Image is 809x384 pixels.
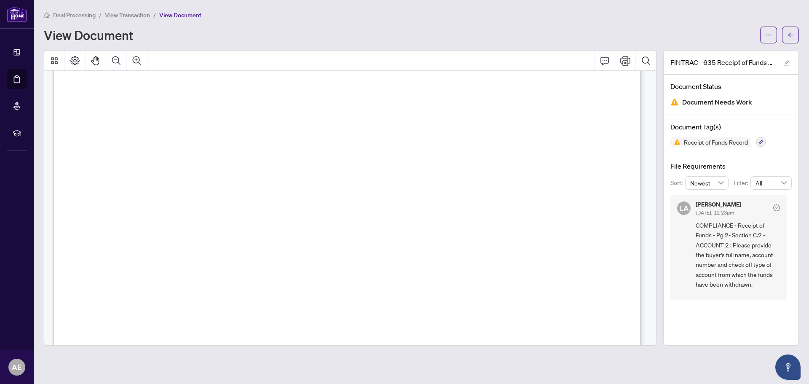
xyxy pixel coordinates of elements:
span: arrow-left [788,32,793,38]
h5: [PERSON_NAME] [696,201,741,207]
img: Status Icon [670,137,680,147]
span: ellipsis [766,32,771,38]
span: [DATE], 12:23pm [696,209,734,216]
h4: Document Tag(s) [670,122,792,132]
span: All [755,177,787,189]
span: FINTRAC - 635 Receipt of Funds Record - PropTx-OREA_[DATE] 02_10_03 1 1.pdf [670,57,776,67]
span: home [44,12,50,18]
img: Document Status [670,98,679,106]
span: Receipt of Funds Record [680,139,751,145]
span: Deal Processing [53,11,96,19]
span: View Document [159,11,201,19]
span: COMPLIANCE - Receipt of Funds - Pg 2- Section C.2 - ACCOUNT 2 : Please provide the buyer's full n... [696,220,780,358]
img: logo [7,6,27,22]
button: Open asap [775,354,801,380]
h4: File Requirements [670,161,792,171]
span: Newest [690,177,724,189]
li: / [99,10,102,20]
p: Sort: [670,178,685,188]
span: View Transaction [105,11,150,19]
span: check-circle [773,204,780,211]
h4: Document Status [670,81,792,91]
li: / [153,10,156,20]
span: AE [12,361,22,373]
h1: View Document [44,28,133,42]
span: LA [679,202,689,214]
span: edit [784,60,790,66]
span: Document Needs Work [682,97,752,108]
p: Filter: [734,178,750,188]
